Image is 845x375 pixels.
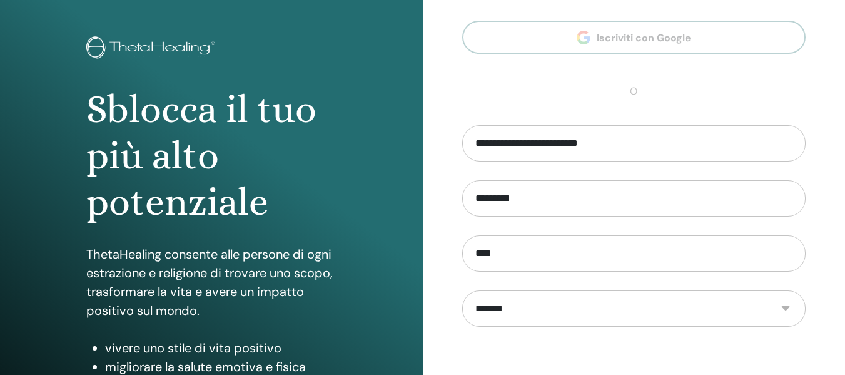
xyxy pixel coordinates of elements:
p: ThetaHealing consente alle persone di ogni estrazione e religione di trovare uno scopo, trasforma... [86,245,336,320]
span: o [624,84,644,99]
h1: Sblocca il tuo più alto potenziale [86,86,336,226]
li: vivere uno stile di vita positivo [105,339,336,357]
